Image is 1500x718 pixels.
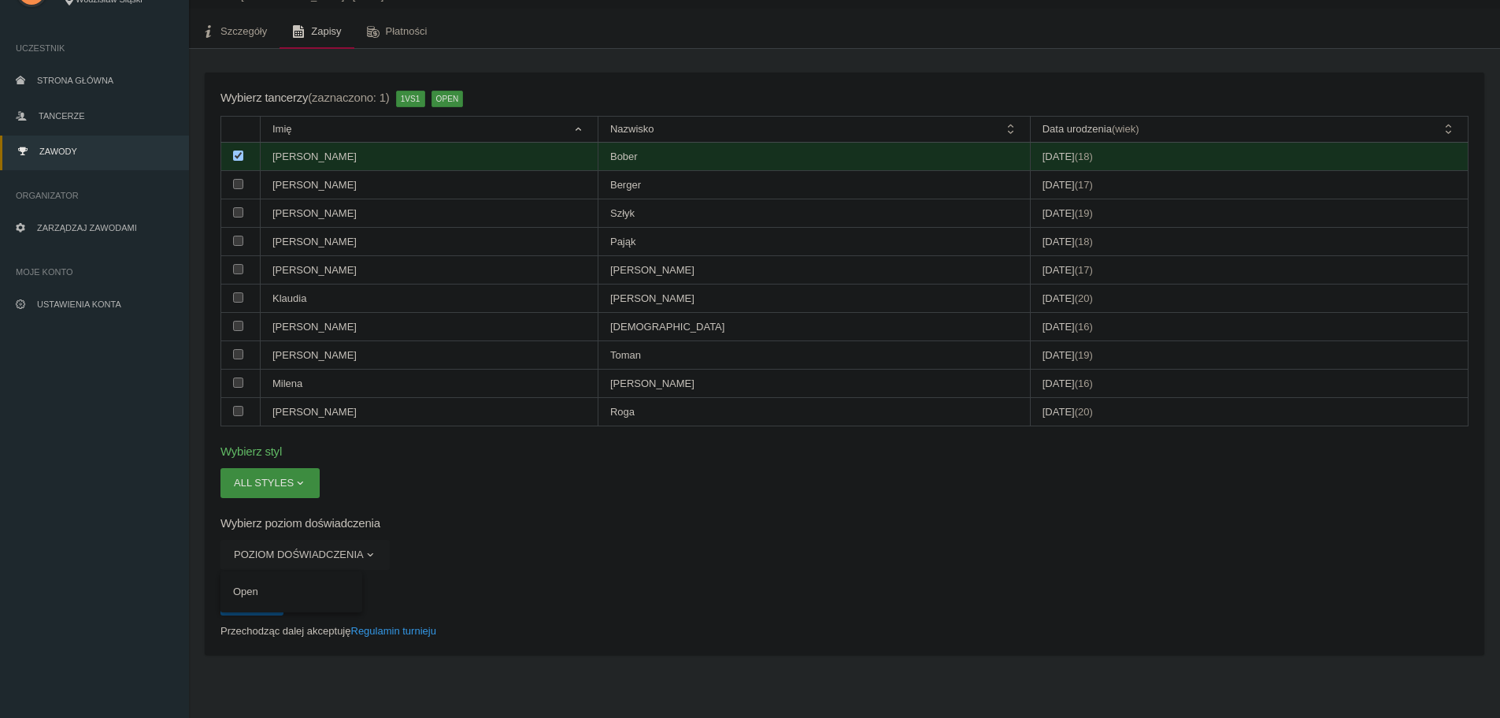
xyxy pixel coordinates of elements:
a: Płatności [354,14,440,49]
span: (20) [1075,406,1093,418]
td: [PERSON_NAME] [598,285,1030,313]
td: Toman [598,341,1030,370]
span: (19) [1075,349,1093,361]
td: Szłyk [598,199,1030,228]
span: Zarządzaj zawodami [37,223,137,233]
span: (wiek) [1112,123,1139,135]
td: [DATE] [1030,285,1468,313]
td: [DATE] [1030,370,1468,398]
span: (zaznaczono: 1) [308,91,389,104]
th: Imię [261,117,598,143]
h6: Wybierz styl [220,442,1469,460]
span: (18) [1075,236,1093,247]
td: [PERSON_NAME] [261,398,598,426]
h6: Wybierz poziom doświadczenia [220,514,1469,532]
button: Poziom doświadczenia [220,540,390,570]
td: Bober [598,143,1030,171]
span: Płatności [386,25,428,37]
td: [PERSON_NAME] [261,256,598,285]
td: [PERSON_NAME] [261,199,598,228]
span: 1vs1 [396,91,425,106]
span: OPEN [431,91,464,106]
button: All styles [220,468,320,498]
td: [DATE] [1030,199,1468,228]
span: Tancerze [39,111,84,121]
td: [DATE] [1030,256,1468,285]
span: (16) [1075,378,1093,389]
span: Uczestnik [16,40,173,56]
td: [PERSON_NAME] [261,228,598,256]
td: [DATE] [1030,171,1468,199]
td: [DATE] [1030,143,1468,171]
td: [DEMOGRAPHIC_DATA] [598,313,1030,341]
span: Szczegóły [220,25,267,37]
td: Roga [598,398,1030,426]
td: [PERSON_NAME] [261,171,598,199]
div: Wybierz tancerzy [220,88,390,108]
span: (19) [1075,207,1093,219]
td: Berger [598,171,1030,199]
th: Data urodzenia [1030,117,1468,143]
span: Ustawienia konta [37,299,121,309]
td: [PERSON_NAME] [598,370,1030,398]
span: (20) [1075,292,1093,304]
span: Moje konto [16,264,173,280]
span: (18) [1075,151,1093,162]
td: Pająk [598,228,1030,256]
a: Zapisy [280,14,354,49]
th: Nazwisko [598,117,1030,143]
a: Regulamin turnieju [351,625,436,637]
td: Milena [261,370,598,398]
a: Szczegóły [189,14,280,49]
span: (17) [1075,179,1093,191]
td: [DATE] [1030,341,1468,370]
span: Zawody [39,147,77,156]
td: [DATE] [1030,313,1468,341]
p: Przechodząc dalej akceptuję [220,623,1469,639]
td: Klaudia [261,285,598,313]
td: [PERSON_NAME] [598,256,1030,285]
td: [PERSON_NAME] [261,313,598,341]
a: Open [220,578,362,606]
span: (16) [1075,321,1093,333]
td: [DATE] [1030,398,1468,426]
span: Strona główna [37,76,113,85]
td: [PERSON_NAME] [261,341,598,370]
span: Organizator [16,188,173,203]
td: [PERSON_NAME] [261,143,598,171]
span: Zapisy [311,25,341,37]
span: (17) [1075,264,1093,276]
td: [DATE] [1030,228,1468,256]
